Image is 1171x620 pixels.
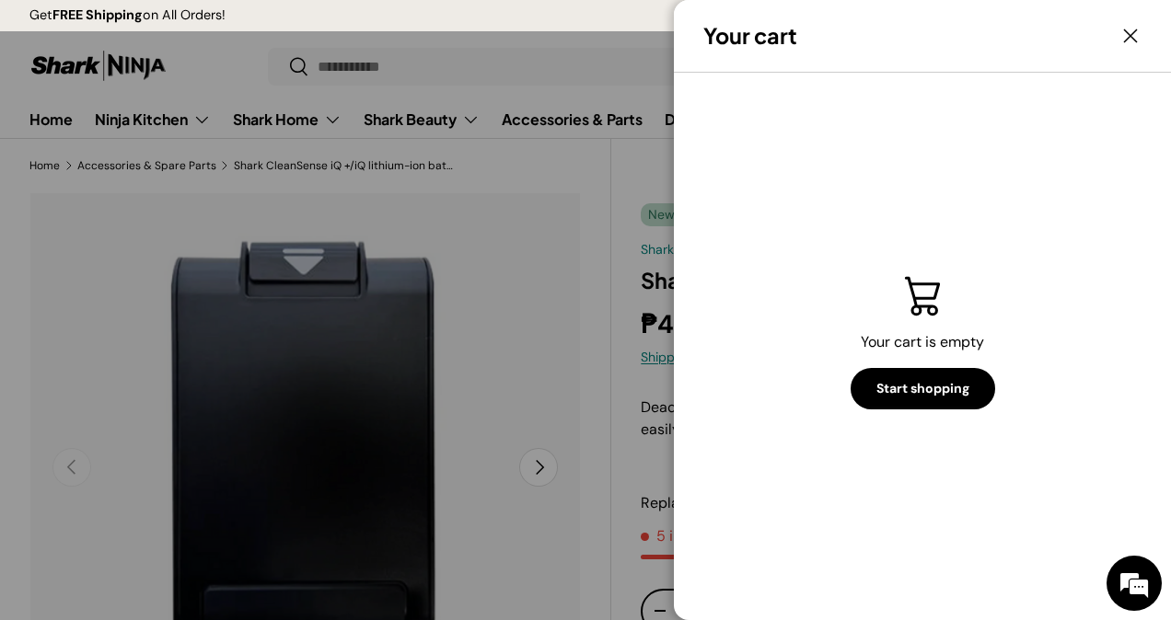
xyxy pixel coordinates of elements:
span: We're online! [107,190,254,376]
div: Minimize live chat window [302,9,346,53]
div: Chat with us now [96,103,309,127]
textarea: Type your message and hit 'Enter' [9,419,351,484]
p: Your cart is empty [861,331,984,353]
strong: FREE Shipping [52,6,143,23]
p: Get on All Orders! [29,6,226,26]
h2: Your cart [703,22,797,50]
a: Start shopping [851,368,995,409]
